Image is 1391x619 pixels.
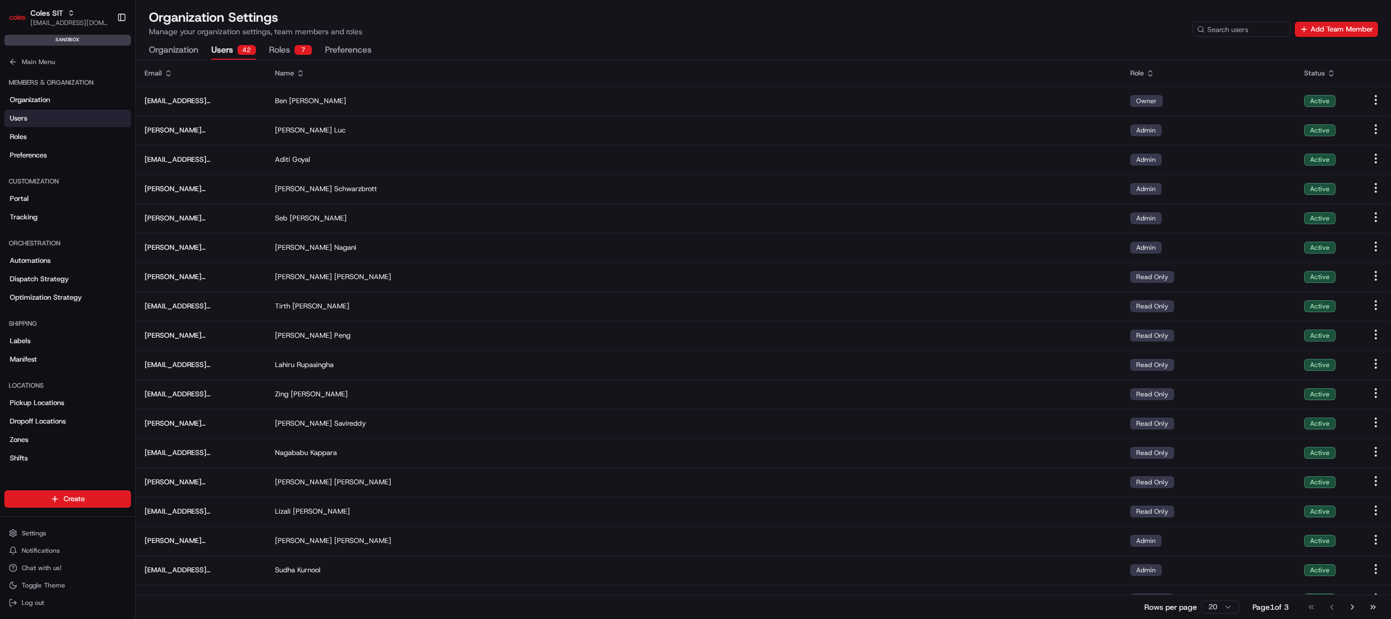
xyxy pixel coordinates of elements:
div: Read Only [1130,418,1174,429]
a: Tracking [4,209,131,226]
span: [PERSON_NAME] [275,272,332,282]
button: Coles SIT [30,8,63,18]
span: [PERSON_NAME] [290,213,347,223]
div: Admin [1130,183,1162,195]
h1: Organization Settings [149,9,362,26]
span: [PERSON_NAME] [275,125,332,135]
input: Search users [1193,22,1290,37]
div: Active [1304,330,1336,342]
span: Nagababu [275,448,308,458]
span: [PERSON_NAME] [275,243,332,252]
div: Admin [1130,154,1162,166]
span: Automations [10,256,51,266]
span: API Documentation [103,157,174,168]
span: Ben [275,96,287,106]
span: Lahiru [275,360,295,370]
div: Active [1304,564,1336,576]
div: Admin [1130,212,1162,224]
span: Settings [22,529,46,538]
span: [EMAIL_ADDRESS][PERSON_NAME][PERSON_NAME][DOMAIN_NAME] [145,507,258,516]
span: Sudha [275,565,295,575]
a: Pickup Locations [4,394,131,412]
span: Pickup Locations [10,398,64,408]
div: Active [1304,95,1336,107]
span: Savireddy [334,419,366,428]
span: [EMAIL_ADDRESS][DOMAIN_NAME] [30,18,108,27]
button: Settings [4,526,131,541]
a: 💻API Documentation [87,153,179,173]
span: Zones [10,435,28,445]
button: Start new chat [185,107,198,120]
div: Active [1304,183,1336,195]
a: Dispatch Strategy [4,270,131,288]
span: Pylon [108,184,131,192]
span: Goyal [292,155,310,165]
div: Orchestration [4,235,131,252]
div: Members & Organization [4,74,131,91]
div: Active [1304,535,1336,547]
span: Knowledge Base [22,157,83,168]
div: Locations [4,377,131,394]
a: Portal [4,190,131,207]
div: Admin [1130,535,1162,547]
span: Notifications [22,546,60,555]
p: Rows per page [1144,602,1197,612]
span: [PERSON_NAME] [334,272,391,282]
div: Active [1304,300,1336,312]
button: Roles [269,41,312,60]
span: Shifts [10,453,28,463]
button: Toggle Theme [4,578,131,593]
div: 💻 [92,159,101,167]
div: Read Only [1130,388,1174,400]
span: Roles [10,132,27,142]
span: Rupasingha [297,360,334,370]
a: Shifts [4,450,131,467]
span: Organization [10,95,50,105]
button: Organization [149,41,198,60]
div: Active [1304,447,1336,459]
div: Read Only [1130,476,1174,488]
button: Create [4,490,131,508]
img: Nash [11,11,33,33]
div: Active [1304,242,1336,254]
span: [PERSON_NAME][EMAIL_ADDRESS][DOMAIN_NAME] [145,272,258,282]
p: Welcome 👋 [11,43,198,61]
button: Users [211,41,256,60]
div: Page 1 of 3 [1252,602,1289,612]
a: Optimization Strategy [4,289,131,306]
span: Luc [334,125,346,135]
span: [PERSON_NAME] [275,419,332,428]
span: [PERSON_NAME][EMAIL_ADDRESS][PERSON_NAME][DOMAIN_NAME] [145,184,258,194]
a: Dropoff Locations [4,413,131,430]
a: Zones [4,431,131,449]
div: Name [275,68,1113,78]
span: [PERSON_NAME][EMAIL_ADDRESS][PERSON_NAME][DOMAIN_NAME] [145,213,258,223]
a: 📗Knowledge Base [7,153,87,173]
span: [PERSON_NAME][EMAIL_ADDRESS][DOMAIN_NAME] [145,331,258,340]
div: Admin [1130,242,1162,254]
div: Read Only [1130,506,1174,517]
span: [PERSON_NAME] [293,507,350,516]
img: 1736555255976-a54dd68f-1ca7-489b-9aae-adbdc363a1c4 [11,104,30,123]
p: Manage your organization settings, team members and roles [149,26,362,37]
div: Active [1304,476,1336,488]
span: [PERSON_NAME] [275,477,332,487]
button: Preferences [325,41,372,60]
span: Nagani [334,243,356,252]
span: Dropoff Locations [10,416,66,426]
a: Powered byPylon [77,184,131,192]
div: Owner [1130,95,1163,107]
div: Status [1304,68,1352,78]
button: Coles SITColes SIT[EMAIL_ADDRESS][DOMAIN_NAME] [4,4,112,30]
button: Main Menu [4,54,131,70]
a: Manifest [4,351,131,368]
span: Create [64,494,85,504]
div: Role [1130,68,1287,78]
span: Kappara [310,448,337,458]
button: Log out [4,595,131,610]
span: [EMAIL_ADDRESS][DOMAIN_NAME] [145,448,258,458]
a: Users [4,110,131,127]
a: Preferences [4,147,131,164]
div: 📗 [11,159,20,167]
